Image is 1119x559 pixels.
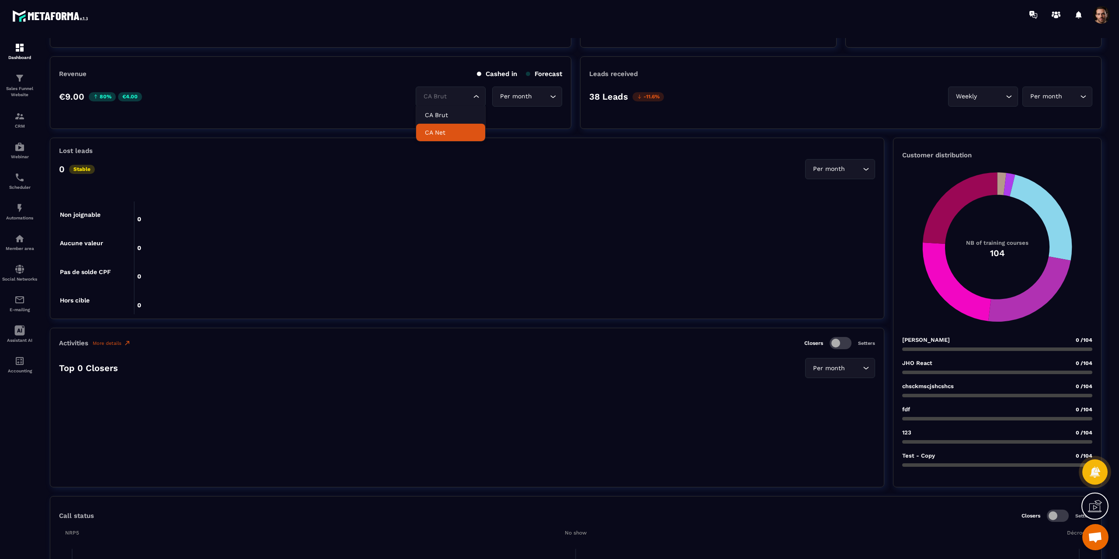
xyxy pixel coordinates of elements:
img: social-network [14,264,25,274]
tspan: NRP5 [65,530,79,536]
span: Per month [1028,92,1064,101]
p: Revenue [59,70,87,78]
p: 38 Leads [589,91,628,102]
img: accountant [14,356,25,366]
p: Accounting [2,368,37,373]
span: Per month [811,364,847,373]
span: Per month [498,92,534,101]
img: logo [12,8,91,24]
div: Search for option [805,159,875,179]
img: email [14,295,25,305]
p: Stable [69,165,95,174]
a: social-networksocial-networkSocial Networks [2,257,37,288]
tspan: Hors cible [60,297,90,304]
p: [PERSON_NAME] [902,337,950,343]
p: Setters [1075,513,1092,519]
span: 0 /104 [1076,453,1092,459]
div: Search for option [416,87,486,107]
p: Cashed in [477,70,517,78]
input: Search for option [1064,92,1078,101]
p: Leads received [589,70,638,78]
p: Dashboard [2,55,37,60]
img: automations [14,142,25,152]
p: Setters [858,340,875,346]
span: Weekly [954,92,979,101]
p: Closers [1022,513,1040,519]
div: Search for option [948,87,1018,107]
p: Activities [59,339,88,347]
p: chsckmscjshcshcs [902,383,954,389]
p: Test - Copy [902,452,935,459]
p: 80% [89,92,116,101]
p: E-mailing [2,307,37,312]
img: scheduler [14,172,25,183]
input: Search for option [534,92,548,101]
div: Open chat [1082,524,1109,550]
img: formation [14,73,25,83]
img: automations [14,233,25,244]
p: Lost leads [59,147,93,155]
input: Search for option [847,364,861,373]
p: CA Brut [425,111,476,119]
p: Webinar [2,154,37,159]
p: -11.6% [632,92,664,101]
p: Forecast [526,70,562,78]
p: fdf [902,406,910,413]
a: schedulerschedulerScheduler [2,166,37,196]
span: 0 /104 [1076,383,1092,389]
a: automationsautomationsAutomations [2,196,37,227]
div: Search for option [805,358,875,378]
p: €9.00 [59,91,84,102]
input: Search for option [847,164,861,174]
p: Customer distribution [902,151,1092,159]
p: CA Net [425,128,476,137]
tspan: No show [565,530,587,536]
a: formationformationCRM [2,104,37,135]
img: formation [14,42,25,53]
p: Social Networks [2,277,37,281]
p: Sales Funnel Website [2,86,37,98]
p: 123 [902,429,911,436]
input: Search for option [421,92,471,101]
a: automationsautomationsWebinar [2,135,37,166]
div: Search for option [1022,87,1092,107]
p: 0 [59,164,65,174]
span: 0 /104 [1076,337,1092,343]
p: Automations [2,215,37,220]
tspan: Pas de solde CPF [60,268,111,275]
img: formation [14,111,25,122]
img: automations [14,203,25,213]
span: 0 /104 [1076,430,1092,436]
p: Assistant AI [2,338,37,343]
span: 0 /104 [1076,360,1092,366]
a: More details [93,340,131,347]
p: Call status [59,512,94,520]
span: 0 /104 [1076,406,1092,413]
a: formationformationDashboard [2,36,37,66]
a: Assistant AI [2,319,37,349]
tspan: Non joignable [60,211,101,219]
p: JHO React [902,360,932,366]
a: formationformationSales Funnel Website [2,66,37,104]
input: Search for option [979,92,1004,101]
p: Closers [804,340,823,346]
div: Search for option [492,87,562,107]
img: narrow-up-right-o.6b7c60e2.svg [124,340,131,347]
p: CRM [2,124,37,128]
tspan: Aucune valeur [60,240,103,247]
tspan: Décroché [1067,530,1091,536]
p: Top 0 Closers [59,363,118,373]
a: automationsautomationsMember area [2,227,37,257]
a: accountantaccountantAccounting [2,349,37,380]
a: emailemailE-mailing [2,288,37,319]
span: Per month [811,164,847,174]
p: Member area [2,246,37,251]
p: Scheduler [2,185,37,190]
p: €4.00 [118,92,142,101]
